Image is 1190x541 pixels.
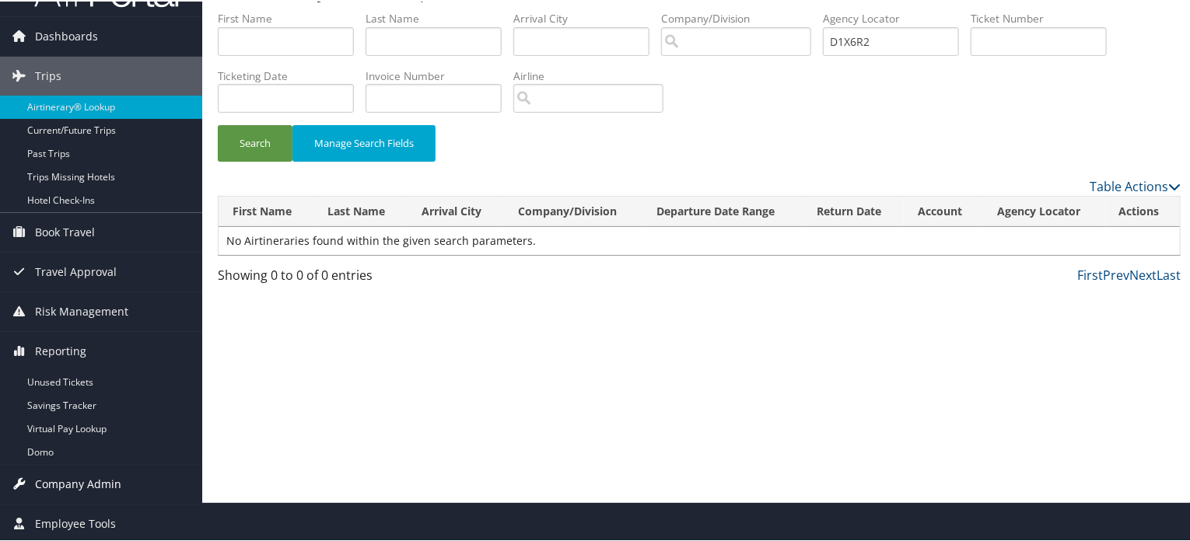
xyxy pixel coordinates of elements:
label: Arrival City [513,9,661,25]
th: Return Date: activate to sort column ascending [803,195,904,225]
span: Book Travel [35,211,95,250]
label: First Name [218,9,366,25]
th: First Name: activate to sort column descending [219,195,314,225]
label: Airline [513,67,675,82]
th: Agency Locator: activate to sort column ascending [983,195,1105,225]
span: Risk Management [35,291,128,330]
a: Next [1129,265,1157,282]
th: Company/Division [504,195,642,225]
label: Agency Locator [823,9,971,25]
button: Manage Search Fields [292,124,436,160]
a: Prev [1103,265,1129,282]
label: Company/Division [661,9,823,25]
label: Ticket Number [971,9,1118,25]
label: Invoice Number [366,67,513,82]
th: Departure Date Range: activate to sort column ascending [642,195,803,225]
th: Account: activate to sort column ascending [904,195,983,225]
div: Showing 0 to 0 of 0 entries [218,264,441,291]
a: Last [1157,265,1181,282]
span: Trips [35,55,61,94]
span: Travel Approval [35,251,117,290]
th: Actions [1105,195,1180,225]
span: Reporting [35,330,86,369]
a: Table Actions [1090,176,1181,194]
label: Ticketing Date [218,67,366,82]
th: Arrival City: activate to sort column ascending [408,195,504,225]
label: Last Name [366,9,513,25]
td: No Airtineraries found within the given search parameters. [219,225,1180,253]
a: First [1077,265,1103,282]
button: Search [218,124,292,160]
th: Last Name: activate to sort column ascending [314,195,408,225]
span: Dashboards [35,16,98,54]
span: Company Admin [35,463,121,502]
